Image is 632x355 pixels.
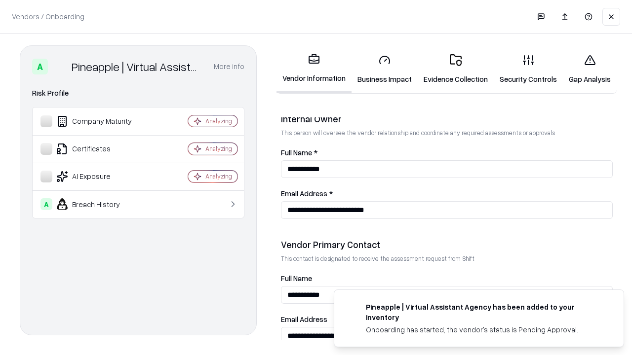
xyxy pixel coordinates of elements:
div: Onboarding has started, the vendor's status is Pending Approval. [366,324,600,335]
label: Email Address [281,316,613,323]
p: This contact is designated to receive the assessment request from Shift [281,254,613,263]
img: trypineapple.com [346,302,358,314]
div: Breach History [40,198,158,210]
a: Security Controls [494,46,563,92]
label: Email Address * [281,190,613,197]
div: AI Exposure [40,171,158,182]
p: This person will oversee the vendor relationship and coordinate any required assessments or appro... [281,129,613,137]
div: Analyzing [205,117,232,125]
button: More info [214,58,244,75]
div: A [40,198,52,210]
a: Business Impact [352,46,418,92]
div: Analyzing [205,144,232,153]
a: Gap Analysis [563,46,617,92]
div: Pineapple | Virtual Assistant Agency [72,59,202,74]
div: Certificates [40,143,158,155]
div: A [32,59,48,74]
div: Risk Profile [32,87,244,99]
div: Vendor Primary Contact [281,239,613,250]
a: Vendor Information [276,45,352,93]
img: Pineapple | Virtual Assistant Agency [52,59,68,74]
div: Company Maturity [40,115,158,127]
label: Full Name * [281,149,613,156]
a: Evidence Collection [418,46,494,92]
div: Internal Owner [281,113,613,125]
p: Vendors / Onboarding [12,11,84,22]
div: Pineapple | Virtual Assistant Agency has been added to your inventory [366,302,600,322]
div: Analyzing [205,172,232,180]
label: Full Name [281,275,613,282]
